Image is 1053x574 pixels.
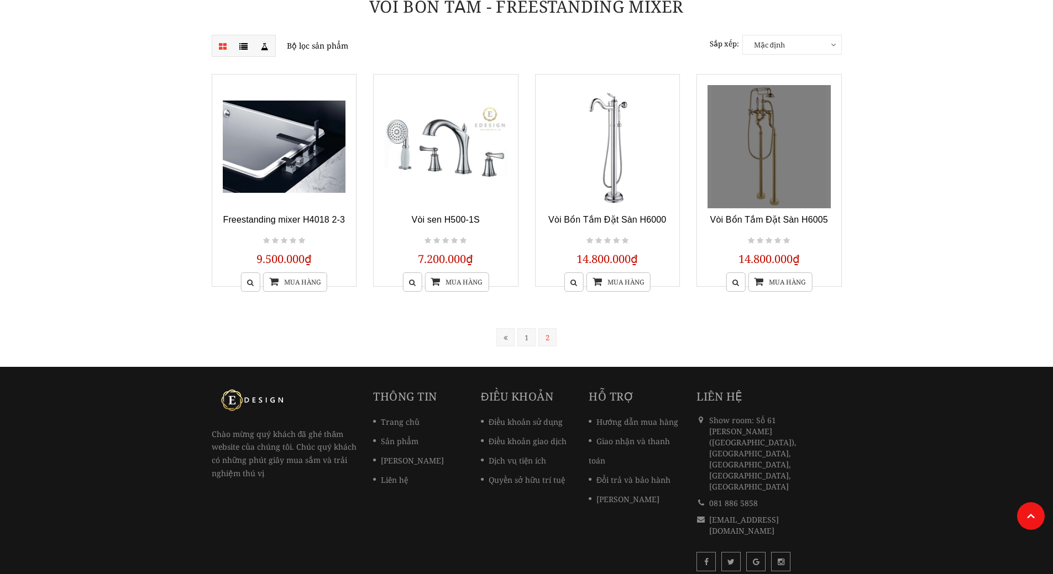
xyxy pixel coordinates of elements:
[710,35,739,53] label: Sắp xếp:
[256,251,312,266] span: 9.500.000₫
[481,475,565,485] a: Quyền sở hữu trí tuệ
[771,552,790,571] a: Theo dõi Instagam Kreiner Germany - Edesign Interior
[595,236,602,246] i: Not rated yet!
[622,236,628,246] i: Not rated yet!
[517,328,536,346] a: 1
[709,415,797,492] span: Show room: Số 61 [PERSON_NAME] ([GEOGRAPHIC_DATA]), [GEOGRAPHIC_DATA], [GEOGRAPHIC_DATA], [GEOGRA...
[589,475,670,485] a: Đổi trả và bảo hành
[783,236,790,246] i: Not rated yet!
[577,251,638,266] span: 14.800.000₫
[586,272,651,292] a: Mua hàng
[613,236,620,246] i: Not rated yet!
[538,328,557,346] a: 2
[212,35,518,57] p: Bộ lọc sản phẩm
[586,236,593,246] i: Not rated yet!
[261,234,307,247] div: Not rated yet!
[757,236,763,246] i: Not rated yet!
[373,455,444,466] a: [PERSON_NAME]
[423,234,468,247] div: Not rated yet!
[212,389,357,480] p: Chào mừng quý khách đã ghé thăm website của chúng tôi. Chúc quý khách có những phút giây mua sắm ...
[721,552,741,571] a: Theo dõi Twitter Kreiner Germany - Edesign Interior
[604,236,611,246] i: Not rated yet!
[373,417,420,427] a: Trang chủ
[433,236,440,246] i: Not rated yet!
[298,236,305,246] i: Not rated yet!
[212,389,295,411] img: logo Kreiner Germany - Edesign Interior
[589,436,670,466] a: Giao nhận và thanh toán
[481,436,567,446] a: Điều khoản giao dịch
[373,475,408,485] a: Liên hệ
[425,272,489,292] a: Mua hàng
[766,236,772,246] i: Not rated yet!
[418,251,473,266] span: 7.200.000₫
[738,251,800,266] span: 14.800.000₫
[709,514,779,536] a: [EMAIL_ADDRESS][DOMAIN_NAME]
[774,236,781,246] i: Not rated yet!
[263,272,327,292] a: Mua hàng
[589,417,678,427] a: Hướng dẫn mua hàng
[696,552,716,571] a: Theo dõi Facebook Kreiner Germany - Edesign Interior
[1017,502,1045,530] a: Lên đầu trang
[709,498,758,508] a: 081 886 5858
[223,215,345,224] a: Freestanding mixer H4018 2-3
[748,236,755,246] i: Not rated yet!
[272,236,279,246] i: Not rated yet!
[460,236,467,246] i: Not rated yet!
[589,494,659,504] a: [PERSON_NAME]
[451,236,458,246] i: Not rated yet!
[748,272,812,292] a: Mua hàng
[585,234,630,247] div: Not rated yet!
[746,234,792,247] div: Not rated yet!
[290,236,296,246] i: Not rated yet!
[548,215,666,224] a: Vòi Bồn Tắm Đặt Sàn H6000
[746,552,766,571] a: Theo dõi Google Plus Kreiner Germany - Edesign Interior
[281,236,287,246] i: Not rated yet!
[696,389,743,404] span: Liên hệ
[481,455,546,466] a: Dịch vụ tiện ích
[412,215,480,224] a: Vòi sen H500-1S
[710,215,828,224] a: Vòi Bồn Tắm Đặt Sàn H6005
[263,236,270,246] i: Not rated yet!
[373,436,418,446] a: Sản phẩm
[481,417,563,427] a: Điều khoản sử dụng
[442,236,449,246] i: Not rated yet!
[481,389,553,404] a: Điều khoản
[743,35,841,54] span: Mặc định
[589,389,634,404] a: Hỗ trợ
[425,236,431,246] i: Not rated yet!
[373,389,437,404] a: Thông tin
